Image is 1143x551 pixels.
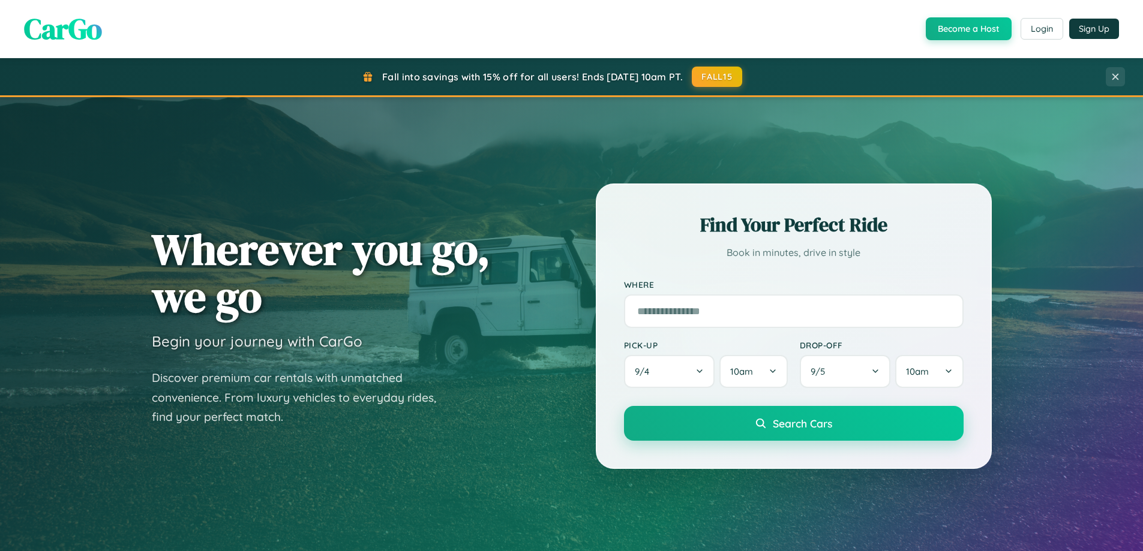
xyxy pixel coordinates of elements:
[906,366,929,377] span: 10am
[624,244,964,261] p: Book in minutes, drive in style
[800,340,964,350] label: Drop-off
[635,366,655,377] span: 9 / 4
[152,332,362,350] h3: Begin your journey with CarGo
[692,67,742,87] button: FALL15
[382,71,683,83] span: Fall into savings with 15% off for all users! Ends [DATE] 10am PT.
[1021,18,1063,40] button: Login
[152,368,452,427] p: Discover premium car rentals with unmatched convenience. From luxury vehicles to everyday rides, ...
[624,340,788,350] label: Pick-up
[926,17,1012,40] button: Become a Host
[24,9,102,49] span: CarGo
[800,355,891,388] button: 9/5
[730,366,753,377] span: 10am
[895,355,963,388] button: 10am
[811,366,831,377] span: 9 / 5
[773,417,832,430] span: Search Cars
[719,355,787,388] button: 10am
[624,279,964,290] label: Where
[624,212,964,238] h2: Find Your Perfect Ride
[152,225,490,320] h1: Wherever you go, we go
[624,355,715,388] button: 9/4
[1069,19,1119,39] button: Sign Up
[624,406,964,441] button: Search Cars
